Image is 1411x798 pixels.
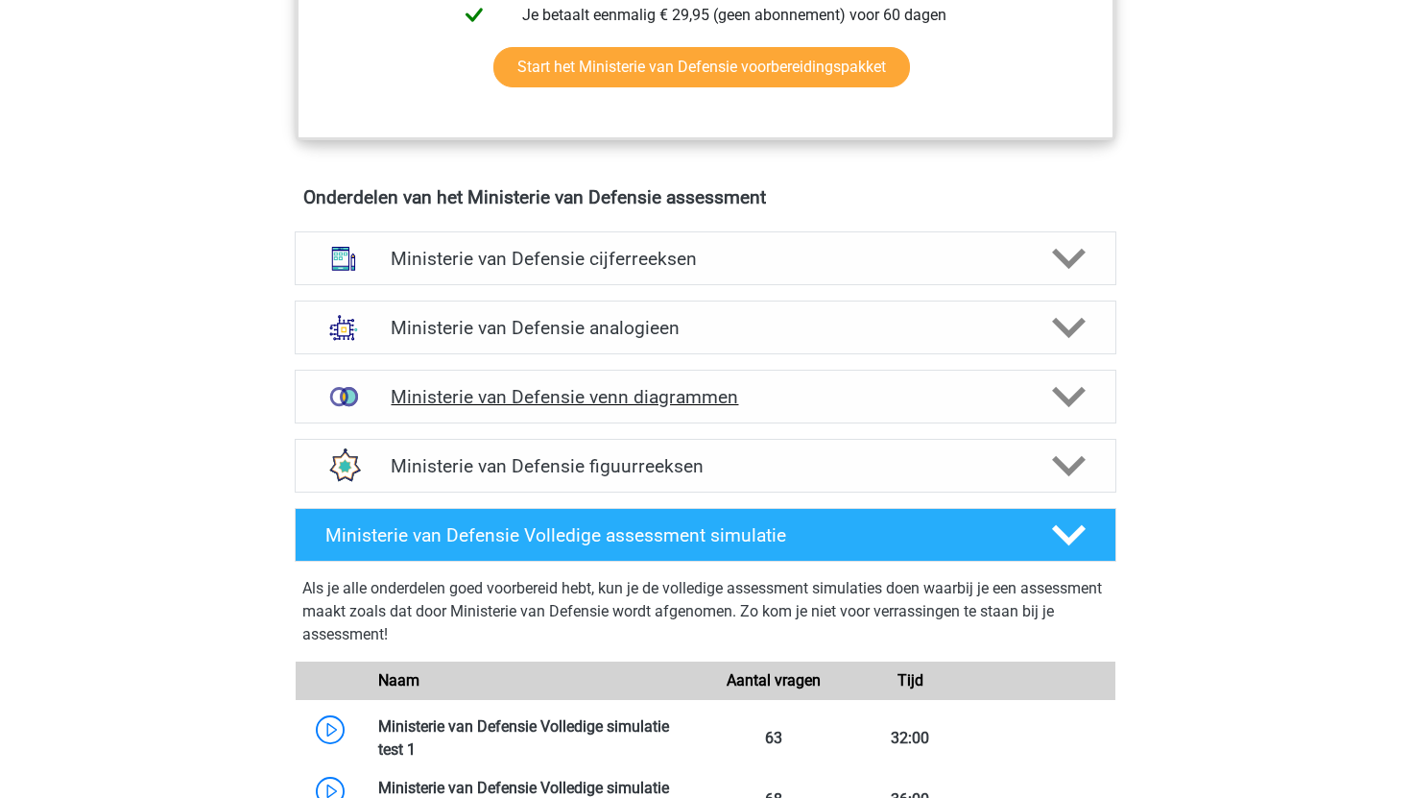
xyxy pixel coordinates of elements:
[493,47,910,87] a: Start het Ministerie van Defensie voorbereidingspakket
[302,577,1109,654] div: Als je alle onderdelen goed voorbereid hebt, kun je de volledige assessment simulaties doen waarb...
[391,248,1019,270] h4: Ministerie van Defensie cijferreeksen
[364,669,705,692] div: Naam
[842,669,978,692] div: Tijd
[391,386,1019,408] h4: Ministerie van Defensie venn diagrammen
[287,231,1124,285] a: cijferreeksen Ministerie van Defensie cijferreeksen
[319,233,369,283] img: cijferreeksen
[705,669,842,692] div: Aantal vragen
[287,508,1124,562] a: Ministerie van Defensie Volledige assessment simulatie
[391,455,1019,477] h4: Ministerie van Defensie figuurreeksen
[319,372,369,422] img: venn diagrammen
[319,441,369,491] img: figuurreeksen
[303,186,1108,208] h4: Onderdelen van het Ministerie van Defensie assessment
[364,715,705,762] div: Ministerie van Defensie Volledige simulatie test 1
[325,524,1020,546] h4: Ministerie van Defensie Volledige assessment simulatie
[287,301,1124,354] a: analogieen Ministerie van Defensie analogieen
[391,317,1019,339] h4: Ministerie van Defensie analogieen
[287,439,1124,493] a: figuurreeksen Ministerie van Defensie figuurreeksen
[319,302,369,352] img: analogieen
[287,370,1124,423] a: venn diagrammen Ministerie van Defensie venn diagrammen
